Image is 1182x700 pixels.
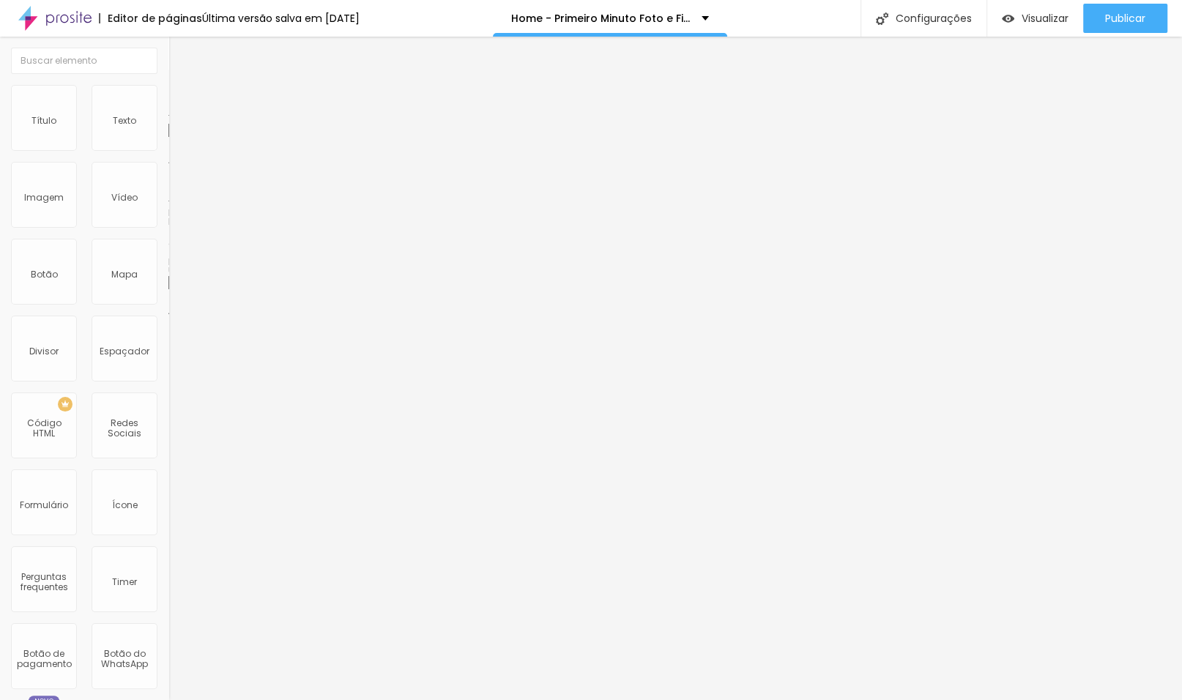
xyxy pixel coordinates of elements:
[987,4,1083,33] button: Visualizar
[20,500,68,510] div: Formulário
[876,12,888,25] img: Icone
[15,427,73,448] div: Código HTML
[100,355,149,365] div: Espaçador
[141,56,149,65] img: Icone
[11,48,157,74] input: Buscar elemento
[112,509,138,519] div: Ícone
[15,649,73,670] div: Botão de pagamento
[1105,12,1145,24] span: Publicar
[95,649,153,670] div: Botão do WhatsApp
[112,586,137,596] div: Timer
[31,124,56,135] div: Título
[1022,12,1068,24] span: Visualizar
[111,201,138,212] div: Vídeo
[31,278,58,288] div: Botão
[1083,4,1167,33] button: Publicar
[511,13,691,23] p: Home - Primeiro Minuto Foto e Filme
[15,581,73,602] div: Perguntas frequentes
[24,201,64,212] div: Imagem
[1002,12,1014,25] img: view-1.svg
[111,278,138,288] div: Mapa
[113,124,136,135] div: Texto
[29,355,59,365] div: Divisor
[95,427,153,448] div: Redes Sociais
[99,13,202,23] div: Editor de páginas
[202,13,360,23] div: Última versão salva em [DATE]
